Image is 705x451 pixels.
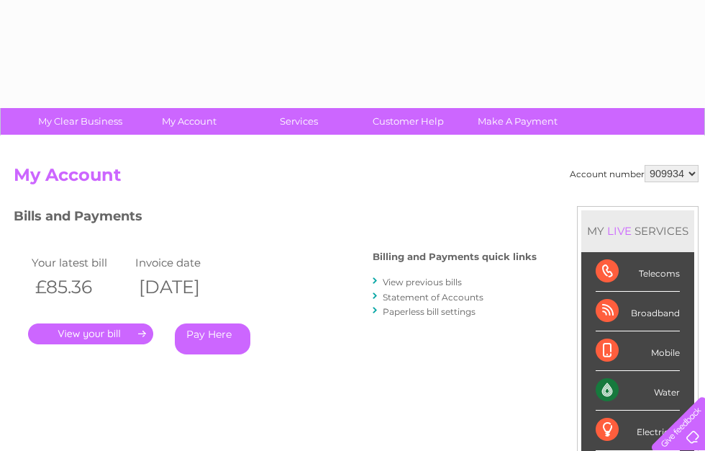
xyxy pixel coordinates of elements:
div: Electricity [596,411,680,450]
div: MY SERVICES [581,210,694,251]
a: My Account [130,108,249,135]
a: Pay Here [175,323,250,354]
div: Telecoms [596,252,680,292]
div: LIVE [604,224,634,238]
a: . [28,323,153,344]
a: Services [240,108,358,135]
a: View previous bills [383,277,462,287]
div: Account number [570,165,699,182]
h2: My Account [14,165,699,192]
td: Invoice date [132,253,235,272]
td: Your latest bill [28,253,132,272]
div: Mobile [596,331,680,371]
th: [DATE] [132,272,235,302]
a: Make A Payment [458,108,577,135]
a: Statement of Accounts [383,292,483,303]
div: Broadband [596,292,680,331]
h3: Bills and Payments [14,206,537,231]
h4: Billing and Payments quick links [373,251,537,262]
a: Paperless bill settings [383,306,476,317]
a: My Clear Business [21,108,140,135]
div: Water [596,371,680,411]
th: £85.36 [28,272,132,302]
a: Customer Help [349,108,468,135]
